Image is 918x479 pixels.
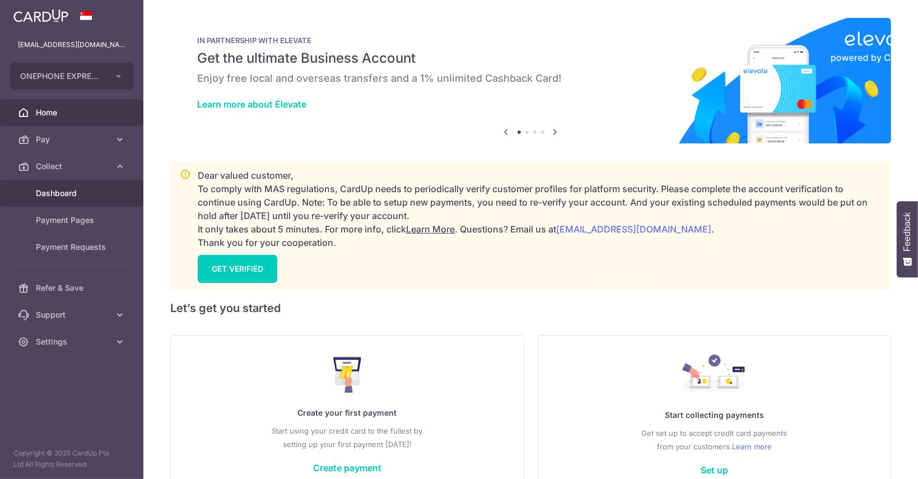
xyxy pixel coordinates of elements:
[170,18,891,143] img: Renovation banner
[36,161,110,172] span: Collect
[36,134,110,145] span: Pay
[333,357,362,393] img: Make Payment
[406,224,455,235] a: Learn More
[197,36,864,45] p: IN PARTNERSHIP WITH ELEVATE
[36,282,110,294] span: Refer & Save
[193,406,501,420] p: Create your first payment
[13,9,68,22] img: CardUp
[313,462,381,473] a: Create payment
[732,440,772,453] a: Learn more
[36,188,110,199] span: Dashboard
[682,355,746,395] img: Collect Payment
[198,169,882,249] p: Dear valued customer, To comply with MAS regulations, CardUp needs to periodically verify custome...
[197,99,306,110] a: Learn more about Elevate
[198,255,277,283] a: GET VERIFIED
[18,39,125,50] p: [EMAIL_ADDRESS][DOMAIN_NAME]
[36,309,110,320] span: Support
[36,215,110,226] span: Payment Pages
[20,71,103,82] span: ONEPHONE EXPRESS PTE LTD
[701,464,728,476] a: Set up
[197,49,864,67] h5: Get the ultimate Business Account
[897,201,918,277] button: Feedback - Show survey
[36,336,110,347] span: Settings
[197,72,864,85] h6: Enjoy free local and overseas transfers and a 1% unlimited Cashback Card!
[561,426,869,453] p: Get set up to accept credit card payments from your customers.
[193,424,501,451] p: Start using your credit card to the fullest by setting up your first payment [DATE]!
[36,241,110,253] span: Payment Requests
[561,408,869,422] p: Start collecting payments
[902,212,912,252] span: Feedback
[36,107,110,118] span: Home
[10,63,133,90] button: ONEPHONE EXPRESS PTE LTD
[170,299,891,317] h5: Let’s get you started
[556,224,711,235] a: [EMAIL_ADDRESS][DOMAIN_NAME]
